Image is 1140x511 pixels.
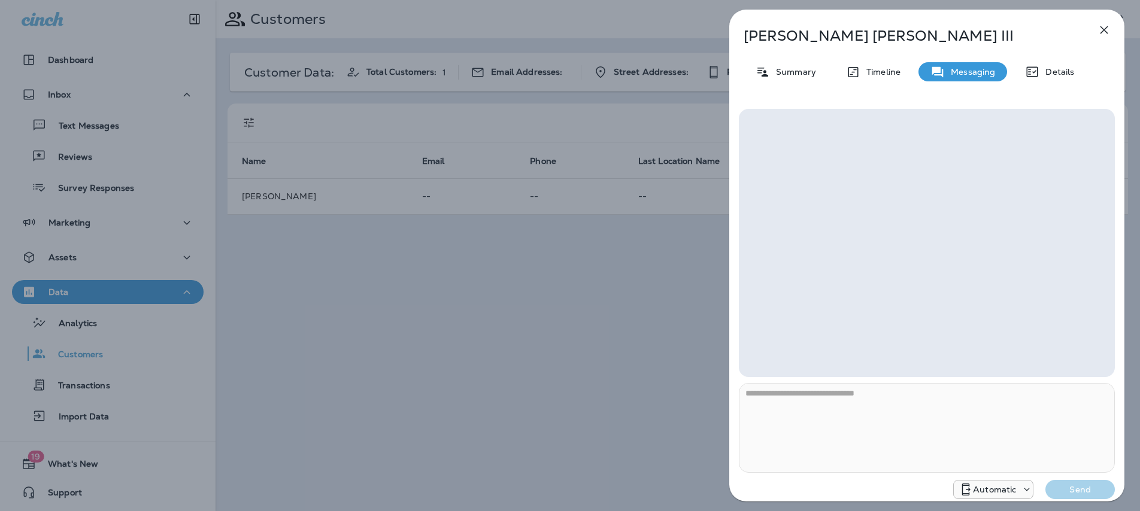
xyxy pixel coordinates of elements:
[860,67,901,77] p: Timeline
[945,67,995,77] p: Messaging
[770,67,816,77] p: Summary
[1039,67,1074,77] p: Details
[744,28,1071,44] p: [PERSON_NAME] [PERSON_NAME] III
[973,485,1016,494] p: Automatic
